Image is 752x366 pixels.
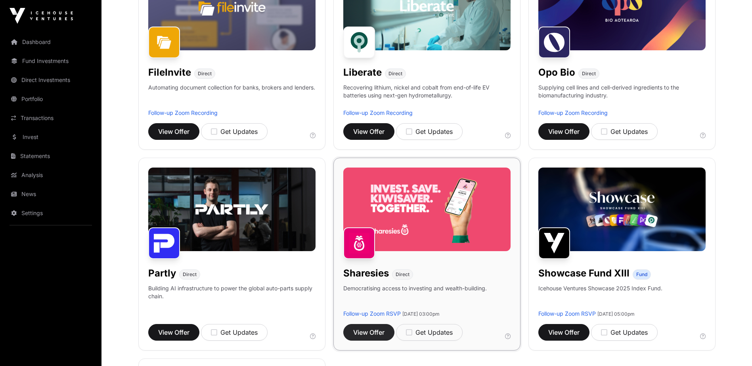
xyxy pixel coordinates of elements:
p: Building AI infrastructure to power the global auto-parts supply chain. [148,284,316,310]
a: Direct Investments [6,71,95,89]
div: Get Updates [601,127,648,136]
span: [DATE] 03:00pm [402,311,440,317]
a: Transactions [6,109,95,127]
p: Recovering lithium, nickel and cobalt from end-of-life EV batteries using next-gen hydrometallurgy. [343,84,511,109]
button: Get Updates [591,123,658,140]
div: Get Updates [406,328,453,337]
img: Sharesies-Banner.jpg [343,168,511,251]
img: Opo Bio [538,27,570,58]
img: FileInvite [148,27,180,58]
h1: Showcase Fund XIII [538,267,630,280]
button: View Offer [148,324,199,341]
button: View Offer [538,324,589,341]
a: Analysis [6,166,95,184]
span: Fund [636,271,647,278]
p: Icehouse Ventures Showcase 2025 Index Fund. [538,284,662,292]
h1: Sharesies [343,267,389,280]
button: Get Updates [201,123,268,140]
button: View Offer [538,123,589,140]
a: Portfolio [6,90,95,108]
img: Sharesies [343,227,375,259]
img: Showcase-Fund-Banner-1.jpg [538,168,706,251]
span: View Offer [158,328,189,337]
a: Follow-up Zoom RSVP [538,310,596,317]
p: Automating document collection for banks, brokers and lenders. [148,84,315,109]
span: View Offer [548,328,580,337]
a: News [6,185,95,203]
span: View Offer [353,328,385,337]
div: Get Updates [211,328,258,337]
h1: Liberate [343,66,382,79]
img: Partly-Banner.jpg [148,168,316,251]
a: Follow-up Zoom RSVP [343,310,401,317]
button: Get Updates [396,324,463,341]
span: View Offer [353,127,385,136]
span: Direct [198,71,212,77]
a: Invest [6,128,95,146]
button: Get Updates [396,123,463,140]
a: Fund Investments [6,52,95,70]
a: Settings [6,204,95,222]
span: Direct [396,271,409,278]
a: Follow-up Zoom Recording [148,109,218,116]
img: Liberate [343,27,375,58]
img: Partly [148,227,180,259]
iframe: Chat Widget [712,328,752,366]
button: View Offer [343,123,394,140]
span: View Offer [548,127,580,136]
p: Supplying cell lines and cell-derived ingredients to the biomanufacturing industry. [538,84,706,99]
span: Direct [183,271,197,278]
div: Get Updates [211,127,258,136]
a: Dashboard [6,33,95,51]
button: View Offer [148,123,199,140]
p: Democratising access to investing and wealth-building. [343,284,487,310]
a: Statements [6,147,95,165]
span: [DATE] 05:00pm [597,311,635,317]
h1: FileInvite [148,66,191,79]
a: Follow-up Zoom Recording [538,109,608,116]
div: Get Updates [406,127,453,136]
div: Get Updates [601,328,648,337]
img: Showcase Fund XIII [538,227,570,259]
span: Direct [388,71,402,77]
button: Get Updates [201,324,268,341]
h1: Partly [148,267,176,280]
span: View Offer [158,127,189,136]
a: Follow-up Zoom Recording [343,109,413,116]
span: Direct [582,71,596,77]
button: Get Updates [591,324,658,341]
button: View Offer [343,324,394,341]
img: Icehouse Ventures Logo [10,8,73,24]
h1: Opo Bio [538,66,575,79]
